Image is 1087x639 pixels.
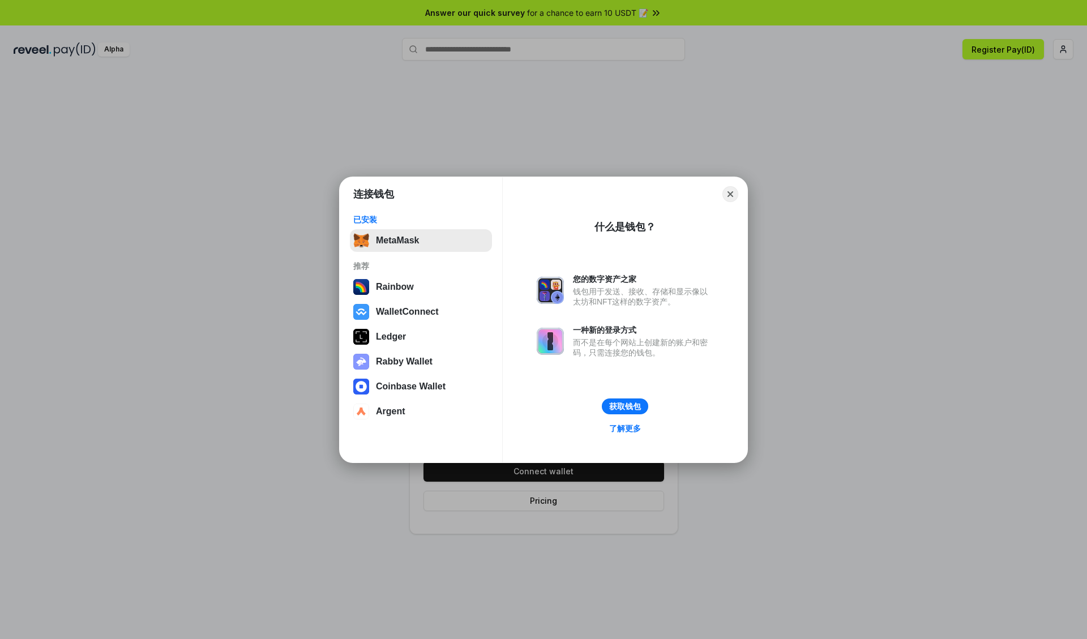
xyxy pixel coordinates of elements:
[376,235,419,246] div: MetaMask
[353,354,369,370] img: svg+xml,%3Csvg%20xmlns%3D%22http%3A%2F%2Fwww.w3.org%2F2000%2Fsvg%22%20fill%3D%22none%22%20viewBox...
[350,276,492,298] button: Rainbow
[594,220,656,234] div: 什么是钱包？
[537,328,564,355] img: svg+xml,%3Csvg%20xmlns%3D%22http%3A%2F%2Fwww.w3.org%2F2000%2Fsvg%22%20fill%3D%22none%22%20viewBox...
[350,325,492,348] button: Ledger
[537,277,564,304] img: svg+xml,%3Csvg%20xmlns%3D%22http%3A%2F%2Fwww.w3.org%2F2000%2Fsvg%22%20fill%3D%22none%22%20viewBox...
[353,279,369,295] img: svg+xml,%3Csvg%20width%3D%22120%22%20height%3D%22120%22%20viewBox%3D%220%200%20120%20120%22%20fil...
[376,381,446,392] div: Coinbase Wallet
[353,304,369,320] img: svg+xml,%3Csvg%20width%3D%2228%22%20height%3D%2228%22%20viewBox%3D%220%200%2028%2028%22%20fill%3D...
[350,350,492,373] button: Rabby Wallet
[376,307,439,317] div: WalletConnect
[609,401,641,411] div: 获取钱包
[350,400,492,423] button: Argent
[353,215,489,225] div: 已安装
[376,332,406,342] div: Ledger
[353,187,394,201] h1: 连接钱包
[353,329,369,345] img: svg+xml,%3Csvg%20xmlns%3D%22http%3A%2F%2Fwww.w3.org%2F2000%2Fsvg%22%20width%3D%2228%22%20height%3...
[602,421,648,436] a: 了解更多
[350,375,492,398] button: Coinbase Wallet
[376,282,414,292] div: Rainbow
[573,286,713,307] div: 钱包用于发送、接收、存储和显示像以太坊和NFT这样的数字资产。
[573,274,713,284] div: 您的数字资产之家
[353,261,489,271] div: 推荐
[350,229,492,252] button: MetaMask
[353,233,369,248] img: svg+xml,%3Csvg%20fill%3D%22none%22%20height%3D%2233%22%20viewBox%3D%220%200%2035%2033%22%20width%...
[353,404,369,419] img: svg+xml,%3Csvg%20width%3D%2228%22%20height%3D%2228%22%20viewBox%3D%220%200%2028%2028%22%20fill%3D...
[376,357,433,367] div: Rabby Wallet
[376,406,405,417] div: Argent
[573,325,713,335] div: 一种新的登录方式
[722,186,738,202] button: Close
[602,398,648,414] button: 获取钱包
[609,423,641,434] div: 了解更多
[353,379,369,394] img: svg+xml,%3Csvg%20width%3D%2228%22%20height%3D%2228%22%20viewBox%3D%220%200%2028%2028%22%20fill%3D...
[573,337,713,358] div: 而不是在每个网站上创建新的账户和密码，只需连接您的钱包。
[350,301,492,323] button: WalletConnect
